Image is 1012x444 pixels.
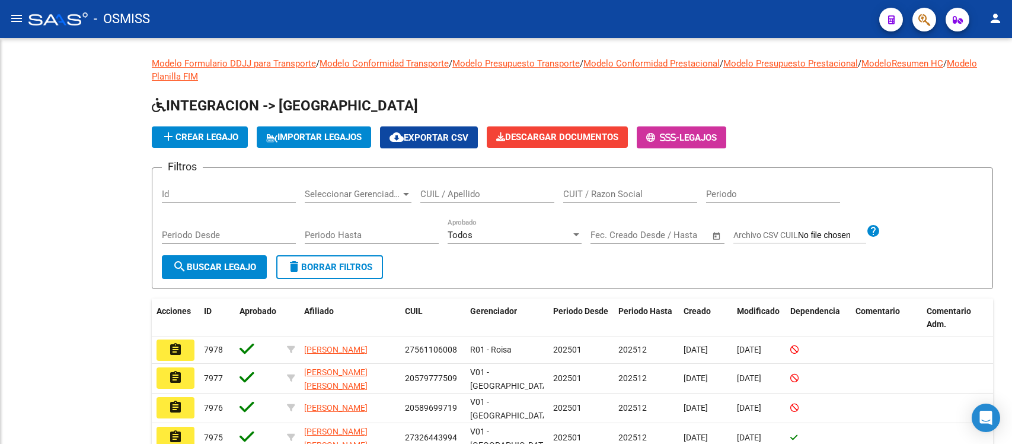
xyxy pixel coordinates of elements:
datatable-header-cell: Aprobado [235,299,282,338]
span: [DATE] [737,345,761,354]
span: 202512 [618,345,647,354]
span: [DATE] [737,433,761,442]
span: 202501 [553,373,582,383]
button: Open calendar [710,229,724,243]
span: Comentario [855,306,900,316]
a: Modelo Presupuesto Transporte [452,58,580,69]
input: Fecha fin [649,230,707,240]
h3: Filtros [162,158,203,175]
span: - [646,132,679,143]
a: Modelo Conformidad Transporte [320,58,449,69]
span: 202512 [618,403,647,413]
span: [PERSON_NAME] [PERSON_NAME] [304,367,368,391]
mat-icon: delete [287,259,301,274]
span: IMPORTAR LEGAJOS [266,132,362,142]
input: Fecha inicio [590,230,639,240]
div: Open Intercom Messenger [972,404,1000,432]
mat-icon: menu [9,11,24,26]
datatable-header-cell: ID [199,299,235,338]
datatable-header-cell: CUIL [400,299,465,338]
mat-icon: assignment [168,400,183,414]
button: Exportar CSV [380,126,478,148]
button: -Legajos [637,126,726,148]
span: Periodo Desde [553,306,608,316]
datatable-header-cell: Creado [679,299,732,338]
mat-icon: search [173,259,187,274]
datatable-header-cell: Dependencia [786,299,851,338]
span: [DATE] [684,403,708,413]
mat-icon: assignment [168,370,183,385]
button: Crear Legajo [152,126,248,148]
span: Gerenciador [470,306,517,316]
datatable-header-cell: Periodo Desde [548,299,614,338]
span: Exportar CSV [390,132,468,143]
span: 202512 [618,433,647,442]
span: 27326443994 [405,433,457,442]
span: ID [204,306,212,316]
span: 7977 [204,373,223,383]
span: Todos [448,230,473,240]
span: Creado [684,306,711,316]
span: INTEGRACION -> [GEOGRAPHIC_DATA] [152,97,418,114]
span: [DATE] [684,345,708,354]
span: 202512 [618,373,647,383]
span: 20589699719 [405,403,457,413]
span: Buscar Legajo [173,262,256,272]
span: [DATE] [684,373,708,383]
button: Borrar Filtros [276,255,383,279]
span: 7976 [204,403,223,413]
span: V01 - [GEOGRAPHIC_DATA] [470,367,550,391]
span: 7975 [204,433,223,442]
span: [PERSON_NAME] [304,345,368,354]
button: IMPORTAR LEGAJOS [257,126,371,148]
datatable-header-cell: Periodo Hasta [614,299,679,338]
span: Legajos [679,132,717,143]
span: Dependencia [790,306,840,316]
datatable-header-cell: Acciones [152,299,199,338]
span: Archivo CSV CUIL [733,230,798,240]
span: 7978 [204,345,223,354]
span: Descargar Documentos [496,132,618,142]
button: Buscar Legajo [162,255,267,279]
span: Afiliado [304,306,334,316]
span: Seleccionar Gerenciador [305,189,401,199]
a: Modelo Conformidad Prestacional [583,58,720,69]
datatable-header-cell: Modificado [732,299,786,338]
mat-icon: assignment [168,342,183,357]
mat-icon: cloud_download [390,130,404,144]
span: [DATE] [684,433,708,442]
span: 202501 [553,403,582,413]
datatable-header-cell: Comentario Adm. [922,299,993,338]
span: CUIL [405,306,423,316]
button: Descargar Documentos [487,126,628,148]
span: Crear Legajo [161,132,238,142]
a: Modelo Formulario DDJJ para Transporte [152,58,316,69]
span: 20579777509 [405,373,457,383]
a: Modelo Presupuesto Prestacional [723,58,858,69]
mat-icon: add [161,129,175,144]
span: [DATE] [737,403,761,413]
mat-icon: help [866,224,880,238]
mat-icon: assignment [168,430,183,444]
span: 202501 [553,345,582,354]
span: Periodo Hasta [618,306,672,316]
span: Borrar Filtros [287,262,372,272]
span: Aprobado [240,306,276,316]
span: V01 - [GEOGRAPHIC_DATA] [470,397,550,420]
span: 202501 [553,433,582,442]
datatable-header-cell: Afiliado [299,299,400,338]
mat-icon: person [988,11,1003,26]
span: Modificado [737,306,780,316]
a: ModeloResumen HC [861,58,943,69]
span: - OSMISS [94,6,150,32]
span: R01 - Roisa [470,345,512,354]
span: Comentario Adm. [927,306,971,329]
datatable-header-cell: Gerenciador [465,299,548,338]
datatable-header-cell: Comentario [851,299,922,338]
span: [DATE] [737,373,761,383]
input: Archivo CSV CUIL [798,230,866,241]
span: [PERSON_NAME] [304,403,368,413]
span: Acciones [157,306,191,316]
span: 27561106008 [405,345,457,354]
